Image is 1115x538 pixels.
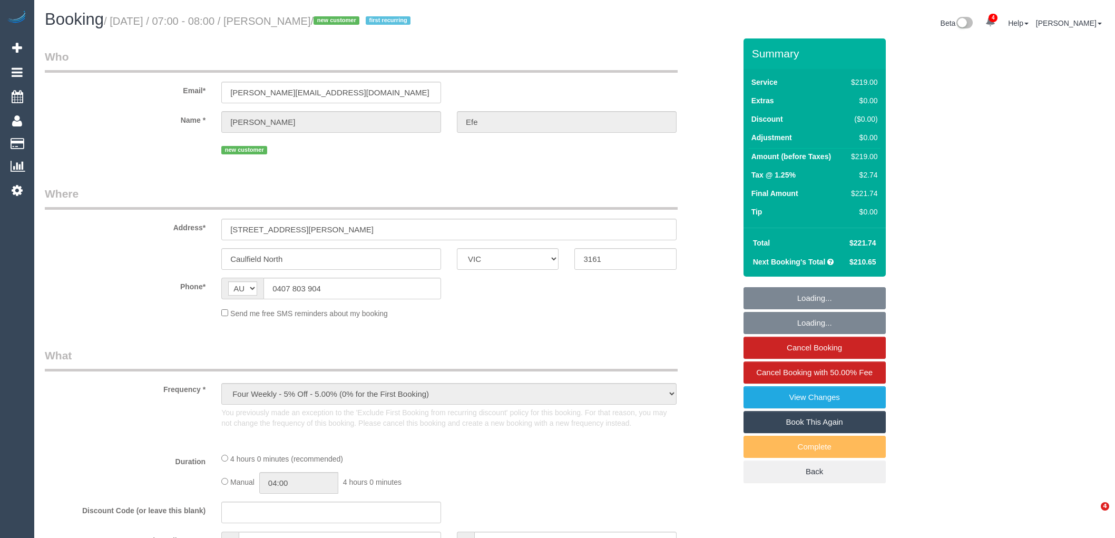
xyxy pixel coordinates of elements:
label: Amount (before Taxes) [751,151,831,162]
label: Discount Code (or leave this blank) [37,502,213,516]
label: Name * [37,111,213,125]
div: $0.00 [847,95,877,106]
div: $0.00 [847,207,877,217]
input: Suburb* [221,248,441,270]
span: Booking [45,10,104,28]
input: First Name* [221,111,441,133]
span: 4 [1101,502,1109,511]
span: Send me free SMS reminders about my booking [230,309,388,318]
label: Phone* [37,278,213,292]
label: Tax @ 1.25% [751,170,796,180]
label: Email* [37,82,213,96]
span: $210.65 [849,258,876,266]
label: Adjustment [751,132,792,143]
small: / [DATE] / 07:00 - 08:00 / [PERSON_NAME] [104,15,414,27]
span: / [311,15,414,27]
legend: Who [45,49,678,73]
a: Book This Again [744,411,886,433]
strong: Total [753,239,770,247]
span: 4 [989,14,997,22]
span: Manual [230,478,255,486]
a: Cancel Booking [744,337,886,359]
label: Final Amount [751,188,798,199]
a: View Changes [744,386,886,408]
a: Help [1008,19,1029,27]
label: Tip [751,207,762,217]
iframe: Intercom live chat [1079,502,1104,527]
span: 4 hours 0 minutes (recommended) [230,455,343,463]
img: Automaid Logo [6,11,27,25]
label: Duration [37,453,213,467]
span: Cancel Booking with 50.00% Fee [756,368,873,377]
div: $219.00 [847,151,877,162]
span: new customer [314,16,359,25]
input: Last Name* [457,111,677,133]
legend: What [45,348,678,371]
a: 4 [980,11,1001,34]
span: first recurring [366,16,410,25]
span: $221.74 [849,239,876,247]
div: $221.74 [847,188,877,199]
h3: Summary [752,47,881,60]
input: Phone* [263,278,441,299]
div: $219.00 [847,77,877,87]
strong: Next Booking's Total [753,258,826,266]
label: Service [751,77,778,87]
div: ($0.00) [847,114,877,124]
p: You previously made an exception to the 'Exclude First Booking from recurring discount' policy fo... [221,407,677,428]
span: new customer [221,146,267,154]
input: Post Code* [574,248,676,270]
img: New interface [955,17,973,31]
a: Beta [941,19,973,27]
label: Discount [751,114,783,124]
a: [PERSON_NAME] [1036,19,1102,27]
div: $0.00 [847,132,877,143]
legend: Where [45,186,678,210]
a: Back [744,461,886,483]
label: Extras [751,95,774,106]
input: Email* [221,82,441,103]
div: $2.74 [847,170,877,180]
label: Frequency * [37,380,213,395]
a: Cancel Booking with 50.00% Fee [744,361,886,384]
label: Address* [37,219,213,233]
span: 4 hours 0 minutes [343,478,402,486]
